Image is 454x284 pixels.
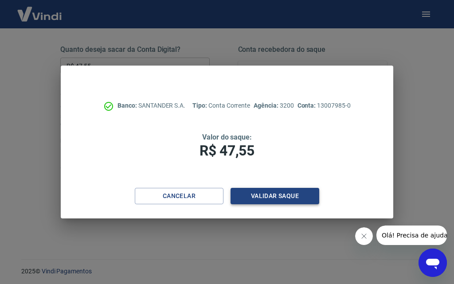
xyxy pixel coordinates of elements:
[231,188,319,204] button: Validar saque
[355,227,373,245] iframe: Fechar mensagem
[254,101,294,110] p: 3200
[297,102,317,109] span: Conta:
[376,226,447,245] iframe: Mensagem da empresa
[135,188,223,204] button: Cancelar
[297,101,351,110] p: 13007985-0
[202,133,252,141] span: Valor do saque:
[117,102,138,109] span: Banco:
[254,102,280,109] span: Agência:
[192,101,250,110] p: Conta Corrente
[419,249,447,277] iframe: Botão para abrir a janela de mensagens
[192,102,208,109] span: Tipo:
[5,6,74,13] span: Olá! Precisa de ajuda?
[200,142,254,159] span: R$ 47,55
[117,101,185,110] p: SANTANDER S.A.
